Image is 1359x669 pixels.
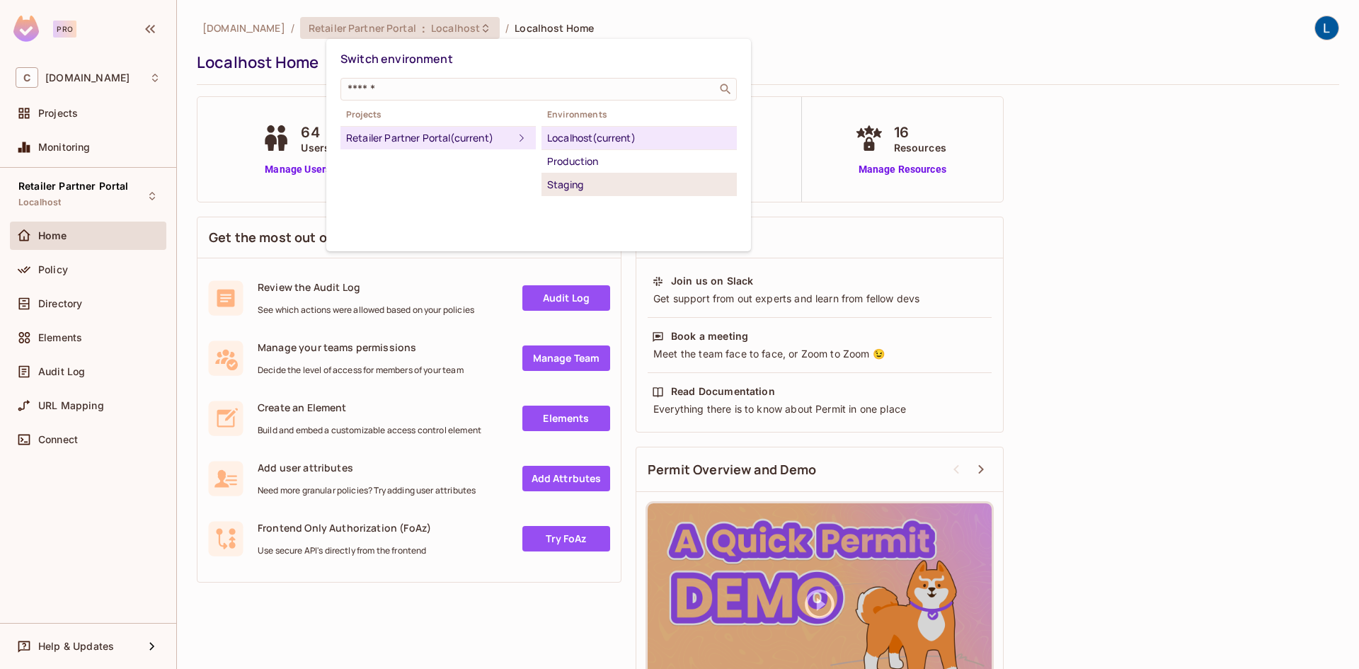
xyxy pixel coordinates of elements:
span: Environments [541,109,737,120]
div: Localhost (current) [547,130,731,147]
div: Staging [547,176,731,193]
span: Switch environment [340,51,453,67]
div: Production [547,153,731,170]
span: Projects [340,109,536,120]
div: Retailer Partner Portal (current) [346,130,513,147]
